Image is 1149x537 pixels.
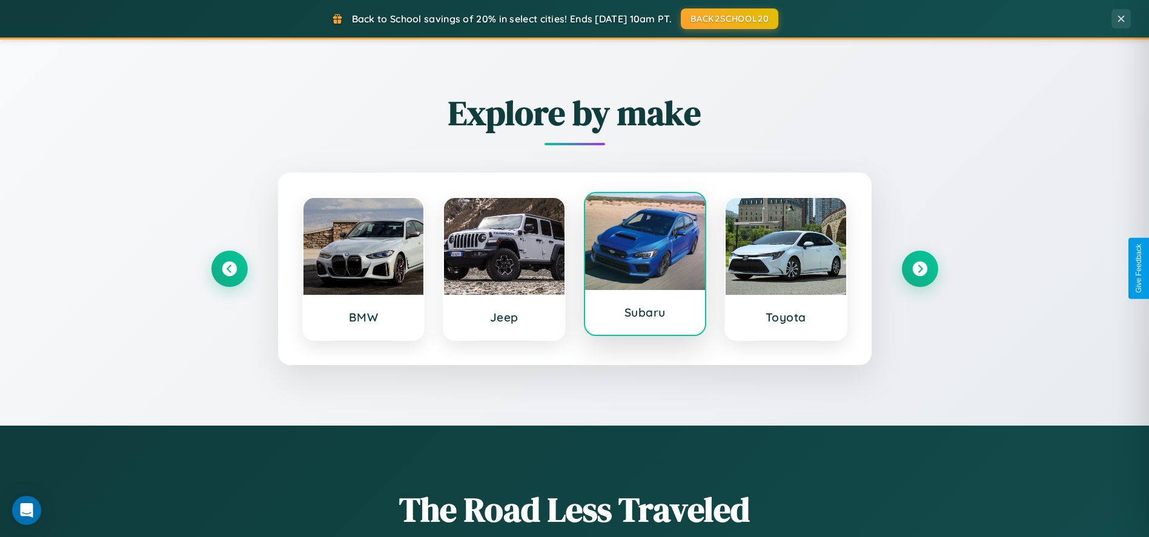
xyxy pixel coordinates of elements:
button: BACK2SCHOOL20 [681,8,778,29]
h1: The Road Less Traveled [211,486,938,533]
h2: Explore by make [211,90,938,136]
span: Back to School savings of 20% in select cities! Ends [DATE] 10am PT. [352,13,672,25]
h3: BMW [316,310,412,325]
div: Give Feedback [1134,244,1143,293]
h3: Jeep [456,310,552,325]
h3: Subaru [597,305,694,320]
div: Open Intercom Messenger [12,496,41,525]
h3: Toyota [738,310,834,325]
